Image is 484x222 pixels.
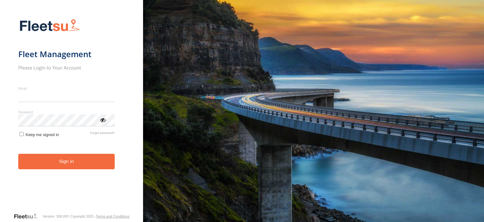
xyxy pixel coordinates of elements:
a: Forgot password? [90,131,115,137]
a: Visit our Website [14,213,43,219]
div: ViewPassword [100,117,106,123]
h1: Fleet Management [18,49,115,59]
span: Keep me signed in [26,132,59,137]
div: © Copyright 2025 - [67,214,130,218]
label: Password [18,110,115,114]
form: main [18,15,125,213]
img: Fleetsu [18,18,81,34]
h2: Please Login to Your Account [18,64,115,71]
button: Sign in [18,154,115,169]
a: Terms and Conditions [96,214,129,218]
label: Email [18,86,115,91]
input: Keep me signed in [20,132,24,136]
div: Version: 308.00 [43,214,66,218]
